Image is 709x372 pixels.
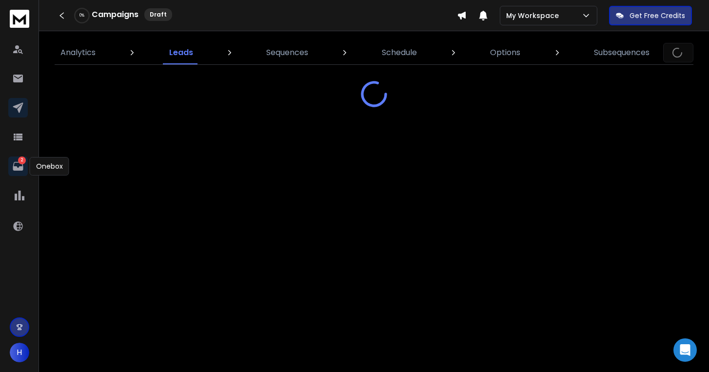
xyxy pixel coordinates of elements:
[609,6,692,25] button: Get Free Credits
[630,11,685,20] p: Get Free Credits
[92,9,138,20] h1: Campaigns
[260,41,314,64] a: Sequences
[382,47,417,59] p: Schedule
[588,41,655,64] a: Subsequences
[673,338,697,362] div: Open Intercom Messenger
[484,41,526,64] a: Options
[18,157,26,164] p: 2
[376,41,423,64] a: Schedule
[10,343,29,362] button: H
[144,8,172,21] div: Draft
[79,13,84,19] p: 0 %
[8,157,28,176] a: 2
[60,47,96,59] p: Analytics
[266,47,308,59] p: Sequences
[30,157,69,176] div: Onebox
[594,47,650,59] p: Subsequences
[55,41,101,64] a: Analytics
[163,41,199,64] a: Leads
[506,11,563,20] p: My Workspace
[169,47,193,59] p: Leads
[10,10,29,28] img: logo
[490,47,520,59] p: Options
